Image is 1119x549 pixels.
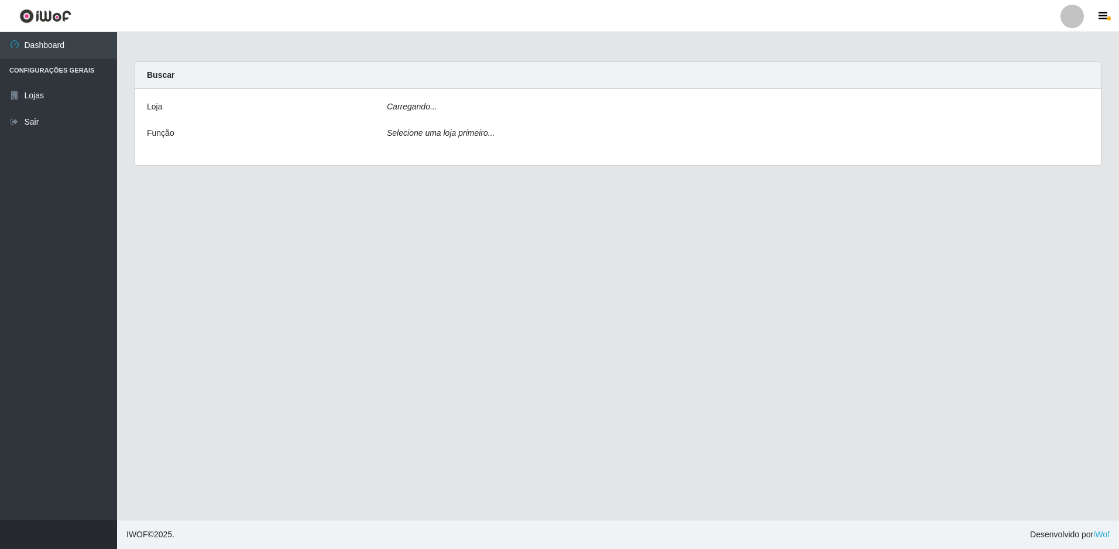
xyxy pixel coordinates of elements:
label: Loja [147,101,162,113]
span: IWOF [126,530,148,539]
img: CoreUI Logo [19,9,71,23]
i: Selecione uma loja primeiro... [387,128,495,138]
span: © 2025 . [126,529,174,541]
a: iWof [1093,530,1110,539]
strong: Buscar [147,70,174,80]
label: Função [147,127,174,139]
i: Carregando... [387,102,437,111]
span: Desenvolvido por [1030,529,1110,541]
